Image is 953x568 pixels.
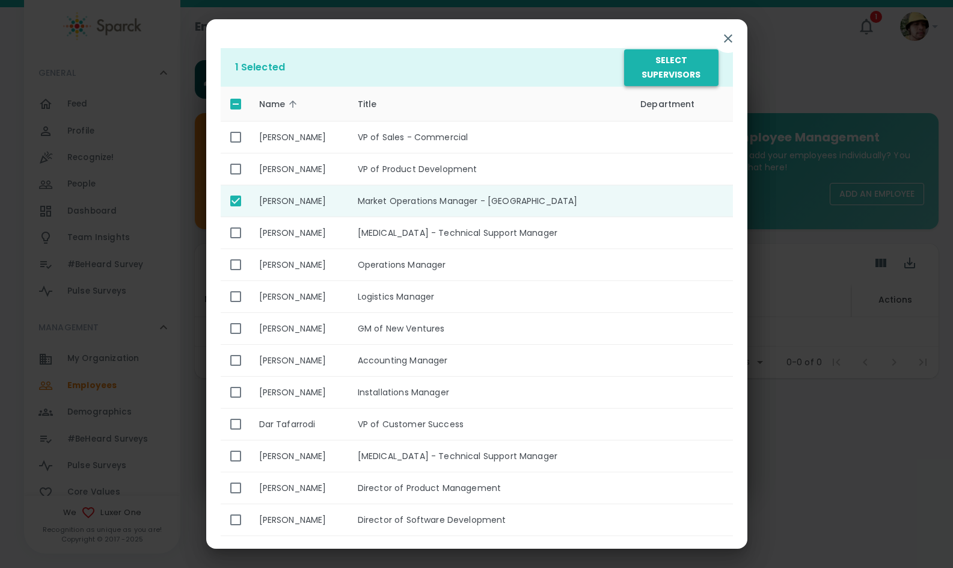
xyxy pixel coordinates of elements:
td: VP of Customer Success [348,409,631,440]
th: Dar Tafarrodi [250,409,348,440]
td: VP of Product Development [348,153,631,185]
th: [PERSON_NAME] [250,185,348,217]
th: [PERSON_NAME] [250,345,348,377]
span: Name [259,97,301,111]
th: [PERSON_NAME] [250,281,348,313]
th: [PERSON_NAME] [250,217,348,249]
td: Operations Manager [348,249,631,281]
div: 1 Selected [235,60,625,75]
td: Director of Software Development [348,504,631,536]
td: Director of Product Management [348,472,631,504]
th: [PERSON_NAME] [250,313,348,345]
th: [PERSON_NAME] [250,153,348,185]
th: [PERSON_NAME] [250,536,348,568]
td: Installations Manager [348,377,631,409]
td: VP of Sales - Commercial [348,122,631,153]
button: delete [624,49,718,86]
span: Department [640,97,711,111]
th: [PERSON_NAME] [250,377,348,409]
span: Title [358,97,393,111]
th: [PERSON_NAME] [250,249,348,281]
td: Supply Chain Manager [348,536,631,568]
th: [PERSON_NAME] [250,504,348,536]
th: [PERSON_NAME] [250,440,348,472]
td: Accounting Manager [348,345,631,377]
td: Logistics Manager [348,281,631,313]
td: Market Operations Manager - [GEOGRAPHIC_DATA] [348,185,631,217]
td: GM of New Ventures [348,313,631,345]
td: [MEDICAL_DATA] - Technical Support Manager [348,440,631,472]
th: [PERSON_NAME] [250,472,348,504]
td: [MEDICAL_DATA] - Technical Support Manager [348,217,631,249]
th: [PERSON_NAME] [250,122,348,153]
